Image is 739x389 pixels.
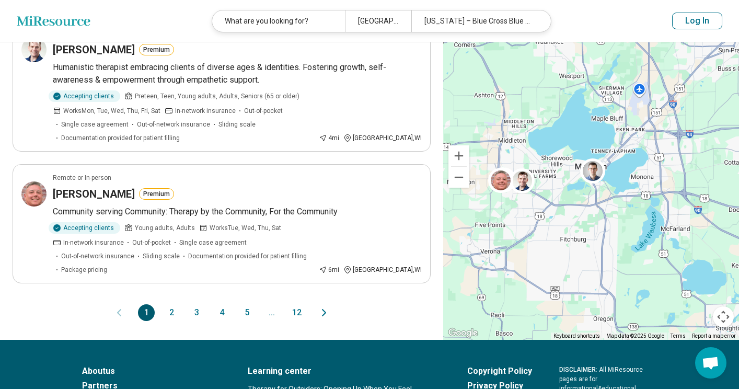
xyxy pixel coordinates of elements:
[713,306,734,327] button: Map camera controls
[319,133,339,143] div: 4 mi
[139,44,174,55] button: Premium
[175,106,236,116] span: In-network insurance
[53,61,422,86] p: Humanistic therapist embracing clients of diverse ages & identities. Fostering growth, self-aware...
[179,238,247,247] span: Single case agreement
[692,333,736,339] a: Report a map error
[213,304,230,321] button: 4
[238,304,255,321] button: 5
[467,365,532,377] a: Copyright Policy
[448,167,469,188] button: Zoom out
[606,333,664,339] span: Map data ©2025 Google
[446,326,480,340] img: Google
[318,304,330,321] button: Next page
[212,10,345,32] div: What are you looking for?
[61,265,107,274] span: Package pricing
[63,106,160,116] span: Works Mon, Tue, Wed, Thu, Fri, Sat
[343,133,422,143] div: [GEOGRAPHIC_DATA] , WI
[113,304,125,321] button: Previous page
[210,223,281,233] span: Works Tue, Wed, Thu, Sat
[53,42,135,57] h3: [PERSON_NAME]
[218,120,256,129] span: Sliding scale
[135,91,299,101] span: Preteen, Teen, Young adults, Adults, Seniors (65 or older)
[143,251,180,261] span: Sliding scale
[132,238,171,247] span: Out-of-pocket
[61,133,180,143] span: Documentation provided for patient filling
[61,120,129,129] span: Single case agreement
[411,10,544,32] div: [US_STATE] – Blue Cross Blue Shield
[139,188,174,200] button: Premium
[672,13,722,29] button: Log In
[345,10,411,32] div: [GEOGRAPHIC_DATA], [GEOGRAPHIC_DATA]
[137,120,210,129] span: Out-of-network insurance
[446,326,480,340] a: Open this area in Google Maps (opens a new window)
[82,365,221,377] a: Aboutus
[53,205,422,218] p: Community serving Community: Therapy by the Community, For the Community
[319,265,339,274] div: 6 mi
[248,365,440,377] a: Learning center
[188,304,205,321] button: 3
[53,173,111,182] p: Remote or In-person
[244,106,283,116] span: Out-of-pocket
[559,366,596,373] span: DISCLAIMER
[63,238,124,247] span: In-network insurance
[343,265,422,274] div: [GEOGRAPHIC_DATA] , WI
[671,333,686,339] a: Terms (opens in new tab)
[163,304,180,321] button: 2
[695,347,726,379] div: Open chat
[49,222,120,234] div: Accepting clients
[263,304,280,321] span: ...
[138,304,155,321] button: 1
[288,304,305,321] button: 12
[188,251,307,261] span: Documentation provided for patient filling
[448,145,469,166] button: Zoom in
[61,251,134,261] span: Out-of-network insurance
[53,187,135,201] h3: [PERSON_NAME]
[553,333,600,340] button: Keyboard shortcuts
[135,223,195,233] span: Young adults, Adults
[49,90,120,102] div: Accepting clients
